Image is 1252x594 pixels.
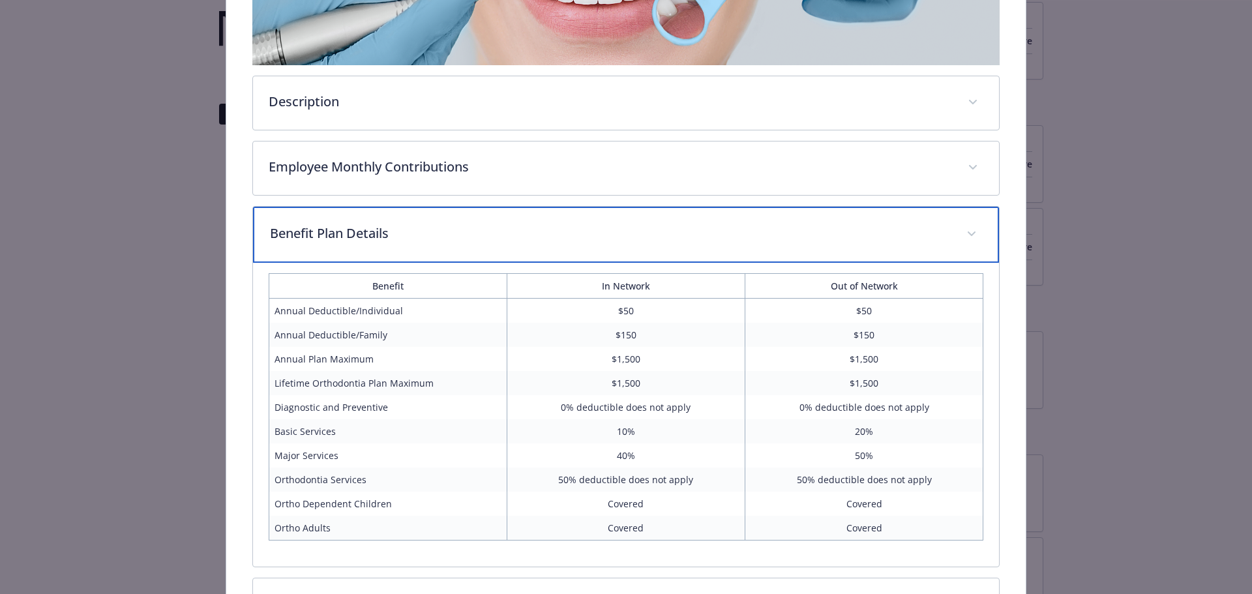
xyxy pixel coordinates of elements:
td: $50 [745,298,983,323]
td: Ortho Adults [269,516,507,541]
td: Ortho Dependent Children [269,492,507,516]
div: Benefit Plan Details [253,263,1000,567]
td: 40% [507,443,745,468]
td: Annual Deductible/Family [269,323,507,347]
div: Description [253,76,1000,130]
p: Employee Monthly Contributions [269,157,953,177]
td: 0% deductible does not apply [745,395,983,419]
td: 10% [507,419,745,443]
td: Covered [507,492,745,516]
td: $1,500 [745,347,983,371]
td: Lifetime Orthodontia Plan Maximum [269,371,507,395]
div: Benefit Plan Details [253,207,1000,263]
td: 0% deductible does not apply [507,395,745,419]
td: Annual Plan Maximum [269,347,507,371]
td: Covered [745,516,983,541]
td: $150 [507,323,745,347]
div: Employee Monthly Contributions [253,141,1000,195]
td: $1,500 [507,371,745,395]
th: Out of Network [745,273,983,298]
td: 50% [745,443,983,468]
td: Diagnostic and Preventive [269,395,507,419]
td: $1,500 [507,347,745,371]
td: $1,500 [745,371,983,395]
td: 50% deductible does not apply [507,468,745,492]
p: Benefit Plan Details [270,224,951,243]
td: Covered [507,516,745,541]
td: $150 [745,323,983,347]
td: Major Services [269,443,507,468]
td: 20% [745,419,983,443]
td: 50% deductible does not apply [745,468,983,492]
th: Benefit [269,273,507,298]
td: Basic Services [269,419,507,443]
th: In Network [507,273,745,298]
td: $50 [507,298,745,323]
td: Orthodontia Services [269,468,507,492]
td: Covered [745,492,983,516]
p: Description [269,92,953,111]
td: Annual Deductible/Individual [269,298,507,323]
